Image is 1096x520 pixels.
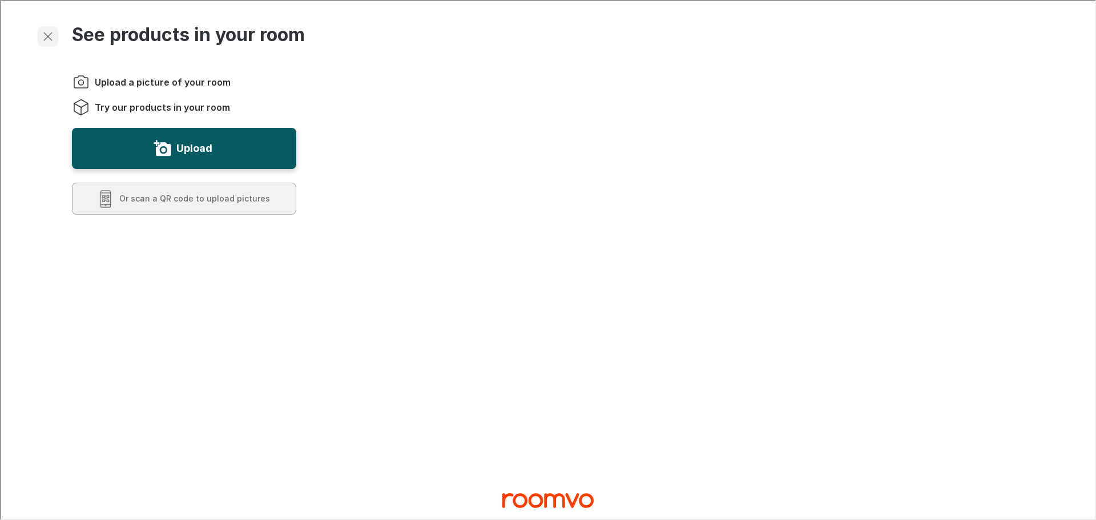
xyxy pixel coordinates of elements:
button: Upload a picture of your room [71,127,295,168]
a: Visit Sylvan Perfect Flooring homepage [501,487,593,511]
span: Try our products in your room [94,100,229,112]
button: Exit visualizer [37,25,57,46]
ol: Instructions [71,72,295,115]
button: Scan a QR code to upload pictures [71,182,295,213]
label: Upload [175,138,211,156]
span: Upload a picture of your room [94,75,229,87]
